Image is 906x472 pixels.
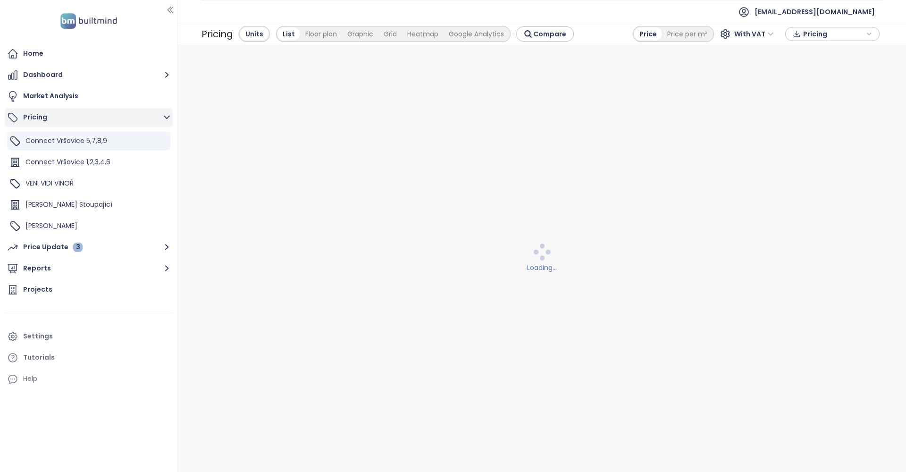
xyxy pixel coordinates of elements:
[5,280,173,299] a: Projects
[634,27,662,41] div: Price
[7,174,170,193] div: VENI VIDI VINOŘ
[58,11,120,31] img: logo
[23,352,55,363] div: Tutorials
[803,27,864,41] span: Pricing
[23,48,43,59] div: Home
[7,153,170,172] div: Connect Vršovice 1,2,3,4,6
[23,90,78,102] div: Market Analysis
[7,132,170,151] div: Connect Vršovice 5,7,8,9
[23,330,53,342] div: Settings
[25,200,112,209] span: [PERSON_NAME] Stoupající
[5,238,173,257] button: Price Update 3
[5,108,173,127] button: Pricing
[7,195,170,214] div: [PERSON_NAME] Stoupající
[25,178,74,188] span: VENI VIDI VINOŘ
[378,27,402,41] div: Grid
[73,243,83,252] div: 3
[533,29,566,39] span: Compare
[790,27,874,41] div: button
[7,217,170,236] div: [PERSON_NAME]
[444,27,509,41] div: Google Analytics
[25,221,77,230] span: [PERSON_NAME]
[5,348,173,367] a: Tutorials
[5,44,173,63] a: Home
[23,373,37,385] div: Help
[5,87,173,106] a: Market Analysis
[342,27,378,41] div: Graphic
[734,27,774,41] span: With VAT
[23,284,52,295] div: Projects
[755,0,875,23] span: [EMAIL_ADDRESS][DOMAIN_NAME]
[5,370,173,388] div: Help
[516,26,574,42] button: Compare
[402,27,444,41] div: Heatmap
[23,241,83,253] div: Price Update
[5,327,173,346] a: Settings
[25,157,110,167] span: Connect Vršovice 1,2,3,4,6
[184,262,900,273] div: Loading...
[240,27,268,41] div: Units
[300,27,342,41] div: Floor plan
[201,25,233,42] div: Pricing
[5,66,173,84] button: Dashboard
[25,136,107,145] span: Connect Vršovice 5,7,8,9
[277,27,300,41] div: List
[5,259,173,278] button: Reports
[662,27,713,41] div: Price per m²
